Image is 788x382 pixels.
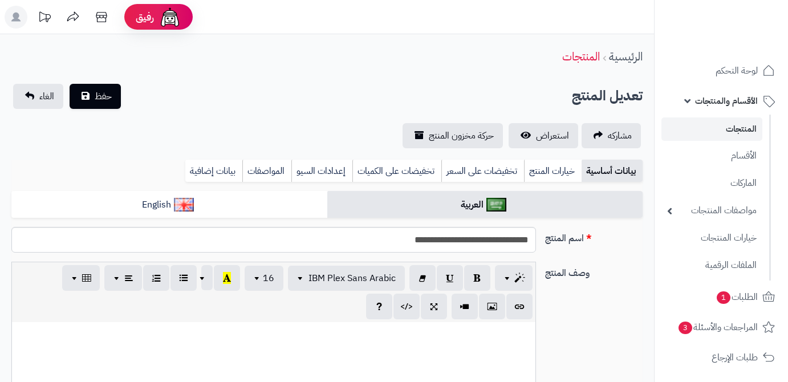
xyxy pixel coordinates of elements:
[716,63,758,79] span: لوحة التحكم
[288,266,405,291] button: IBM Plex Sans Arabic
[661,283,781,311] a: الطلبات1
[39,90,54,103] span: الغاء
[95,90,112,103] span: حفظ
[536,129,569,143] span: استعراض
[486,198,506,212] img: العربية
[695,93,758,109] span: الأقسام والمنتجات
[242,160,291,182] a: المواصفات
[441,160,524,182] a: تخفيضات على السعر
[609,48,643,65] a: الرئيسية
[541,227,647,245] label: اسم المنتج
[608,129,632,143] span: مشاركه
[661,144,762,168] a: الأقسام
[327,191,643,219] a: العربية
[291,160,352,182] a: إعدادات السيو
[661,344,781,371] a: طلبات الإرجاع
[524,160,582,182] a: خيارات المنتج
[661,57,781,84] a: لوحة التحكم
[582,160,643,182] a: بيانات أساسية
[245,266,283,291] button: 16
[263,271,274,285] span: 16
[712,350,758,365] span: طلبات الإرجاع
[352,160,441,182] a: تخفيضات على الكميات
[185,160,242,182] a: بيانات إضافية
[136,10,154,24] span: رفيق
[13,84,63,109] a: الغاء
[562,48,600,65] a: المنتجات
[159,6,181,29] img: ai-face.png
[509,123,578,148] a: استعراض
[716,289,758,305] span: الطلبات
[541,262,647,280] label: وصف المنتج
[429,129,494,143] span: حركة مخزون المنتج
[308,271,396,285] span: IBM Plex Sans Arabic
[677,319,758,335] span: المراجعات والأسئلة
[70,84,121,109] button: حفظ
[661,253,762,278] a: الملفات الرقمية
[572,84,643,108] h2: تعديل المنتج
[582,123,641,148] a: مشاركه
[679,322,692,334] span: 3
[661,198,762,223] a: مواصفات المنتجات
[11,191,327,219] a: English
[30,6,59,31] a: تحديثات المنصة
[174,198,194,212] img: English
[661,171,762,196] a: الماركات
[661,226,762,250] a: خيارات المنتجات
[661,314,781,341] a: المراجعات والأسئلة3
[661,117,762,141] a: المنتجات
[717,291,730,304] span: 1
[403,123,503,148] a: حركة مخزون المنتج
